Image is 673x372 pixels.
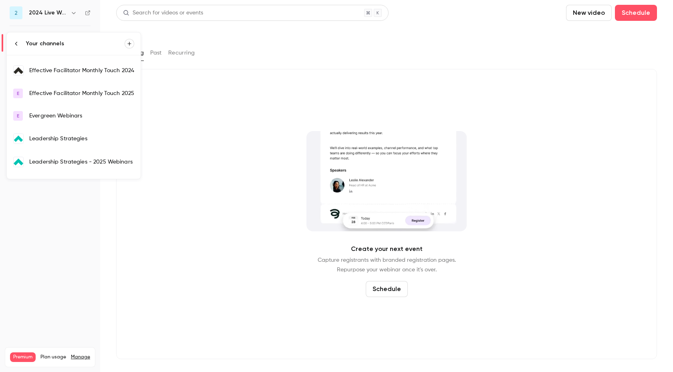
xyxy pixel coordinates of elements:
div: Your channels [26,40,125,48]
div: Evergreen Webinars [29,112,134,120]
span: E [17,112,19,119]
img: Leadership Strategies - 2025 Webinars [14,157,23,167]
img: Leadership Strategies [14,134,23,144]
div: Effective Facilitator Monthly Touch 2024 [29,67,134,75]
div: Leadership Strategies - 2025 Webinars [29,158,134,166]
div: Effective Facilitator Monthly Touch 2025 [29,89,134,97]
span: E [17,90,19,97]
img: Effective Facilitator Monthly Touch 2024 [14,66,23,75]
div: Leadership Strategies [29,135,134,143]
